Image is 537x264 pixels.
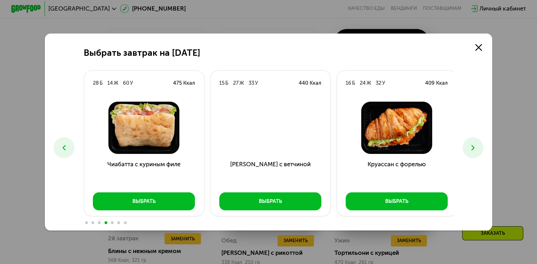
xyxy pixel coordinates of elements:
[173,79,195,87] div: 475 Ккал
[219,79,225,87] div: 15
[360,79,366,87] div: 24
[93,79,99,87] div: 28
[130,79,133,87] div: У
[132,198,156,205] div: Выбрать
[342,102,451,154] img: Круассан с форелью
[259,198,282,205] div: Выбрать
[346,192,448,210] button: Выбрать
[123,79,129,87] div: 60
[255,79,258,87] div: У
[249,79,254,87] div: 33
[352,79,355,87] div: Б
[376,79,381,87] div: 32
[216,102,324,154] img: Круассан с ветчиной
[225,79,228,87] div: Б
[114,79,118,87] div: Ж
[299,79,321,87] div: 440 Ккал
[93,192,195,210] button: Выбрать
[233,79,239,87] div: 27
[337,160,457,187] h3: Круассан с форелью
[346,79,351,87] div: 16
[210,160,330,187] h3: [PERSON_NAME] с ветчиной
[382,79,385,87] div: У
[84,48,200,58] h2: Выбрать завтрак на [DATE]
[366,79,371,87] div: Ж
[90,102,198,154] img: Чиабатта с куриным филе
[107,79,113,87] div: 14
[239,79,244,87] div: Ж
[84,160,204,187] h3: Чиабатта с куриным филе
[100,79,103,87] div: Б
[385,198,408,205] div: Выбрать
[425,79,448,87] div: 409 Ккал
[219,192,321,210] button: Выбрать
